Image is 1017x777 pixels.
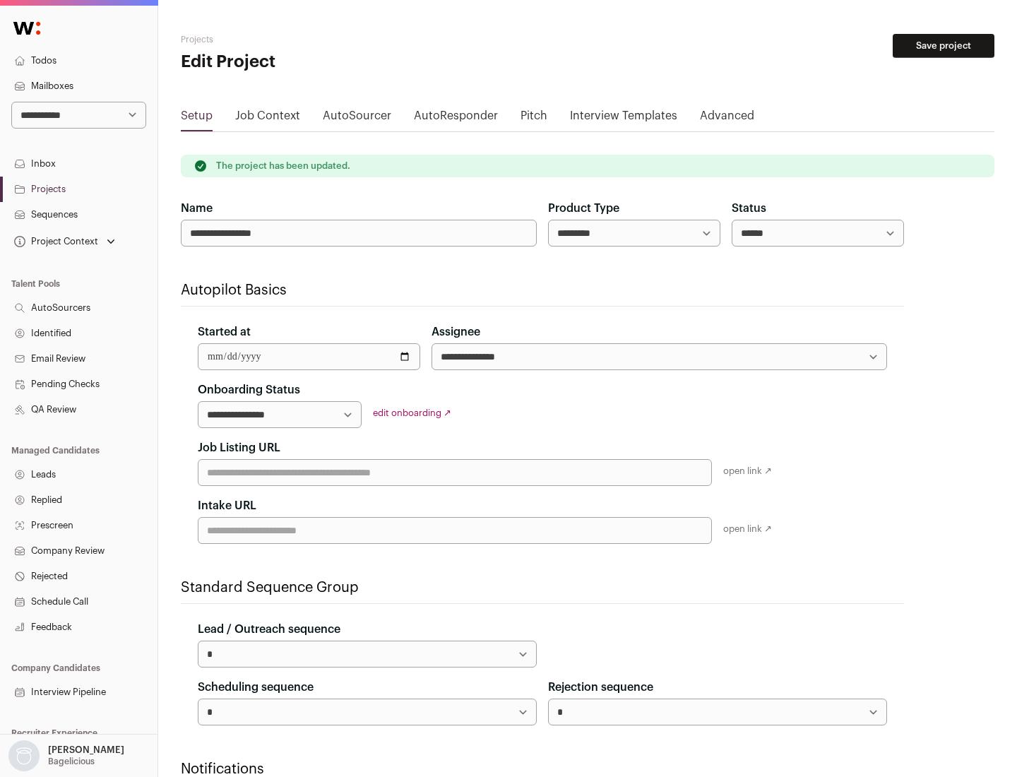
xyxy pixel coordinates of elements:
h2: Projects [181,34,452,45]
a: Setup [181,107,213,130]
label: Onboarding Status [198,381,300,398]
h2: Standard Sequence Group [181,578,904,598]
p: [PERSON_NAME] [48,745,124,756]
label: Name [181,200,213,217]
a: Advanced [700,107,754,130]
a: Job Context [235,107,300,130]
a: edit onboarding ↗ [373,408,451,417]
button: Open dropdown [6,740,127,771]
label: Started at [198,324,251,340]
label: Rejection sequence [548,679,653,696]
button: Open dropdown [11,232,118,251]
h2: Autopilot Basics [181,280,904,300]
div: Project Context [11,236,98,247]
p: Bagelicious [48,756,95,767]
h1: Edit Project [181,51,452,73]
img: nopic.png [8,740,40,771]
a: Interview Templates [570,107,677,130]
a: AutoResponder [414,107,498,130]
label: Job Listing URL [198,439,280,456]
label: Lead / Outreach sequence [198,621,340,638]
label: Status [732,200,766,217]
a: Pitch [521,107,547,130]
label: Product Type [548,200,619,217]
label: Intake URL [198,497,256,514]
a: AutoSourcer [323,107,391,130]
label: Assignee [432,324,480,340]
button: Save project [893,34,994,58]
label: Scheduling sequence [198,679,314,696]
p: The project has been updated. [216,160,350,172]
img: Wellfound [6,14,48,42]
